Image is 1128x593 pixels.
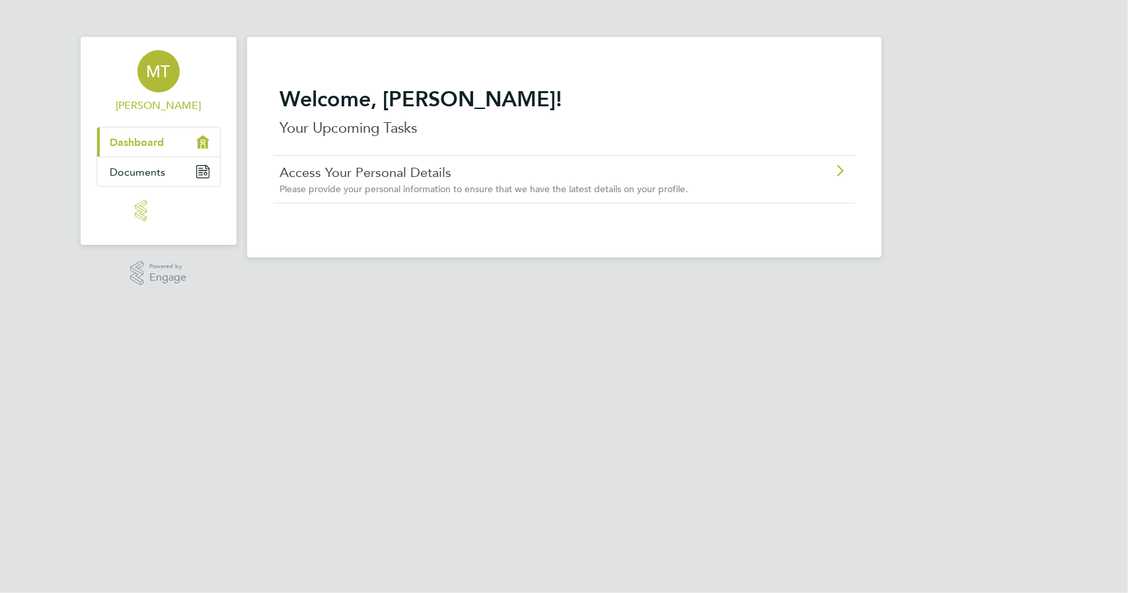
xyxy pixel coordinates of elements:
[149,272,186,283] span: Engage
[130,261,186,286] a: Powered byEngage
[147,63,170,80] span: MT
[135,200,182,221] img: engage-logo-retina.png
[96,50,221,114] a: MT[PERSON_NAME]
[96,200,221,221] a: Go to home page
[280,183,689,195] span: Please provide your personal information to ensure that we have the latest details on your profile.
[149,261,186,272] span: Powered by
[96,98,221,114] span: Marcin Turek
[110,136,165,149] span: Dashboard
[81,37,237,245] nav: Main navigation
[97,157,220,186] a: Documents
[280,118,848,139] p: Your Upcoming Tasks
[97,127,220,157] a: Dashboard
[110,166,166,178] span: Documents
[280,164,774,181] a: Access Your Personal Details
[280,86,848,112] h2: Welcome, [PERSON_NAME]!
